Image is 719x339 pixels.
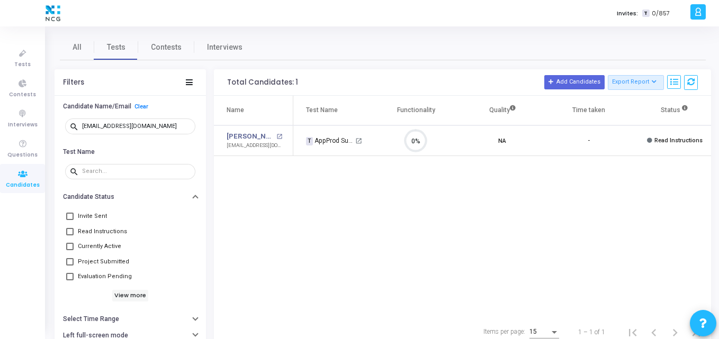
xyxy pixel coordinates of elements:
[14,60,31,69] span: Tests
[78,240,121,253] span: Currently Active
[654,137,703,144] span: Read Instructions
[572,104,605,116] div: Time taken
[276,134,282,140] mat-icon: open_in_new
[69,167,82,176] mat-icon: search
[207,42,242,53] span: Interviews
[63,78,84,87] div: Filters
[459,96,545,125] th: Quality
[608,75,664,90] button: Export Report
[373,96,459,125] th: Functionality
[63,193,114,201] h6: Candidate Status
[6,181,40,190] span: Candidates
[617,9,638,18] label: Invites:
[55,311,206,327] button: Select Time Range
[642,10,649,17] span: T
[55,189,206,205] button: Candidate Status
[82,168,191,175] input: Search...
[227,104,244,116] div: Name
[227,78,298,87] div: Total Candidates: 1
[529,328,537,335] span: 15
[112,290,149,301] h6: View more
[9,90,36,99] span: Contests
[588,136,590,145] div: -
[78,255,129,268] span: Project Submitted
[78,225,127,238] span: Read Instructions
[227,142,282,150] div: [EMAIL_ADDRESS][DOMAIN_NAME]
[134,103,148,110] a: Clear
[498,135,506,146] span: NA
[8,121,38,130] span: Interviews
[652,9,670,18] span: 0/857
[306,137,313,145] span: T
[7,151,38,160] span: Questions
[55,98,206,115] button: Candidate Name/EmailClear
[227,131,274,142] a: [PERSON_NAME]
[483,327,525,336] div: Items per page:
[73,42,82,53] span: All
[78,210,107,223] span: Invite Sent
[82,123,191,130] input: Search...
[578,327,605,337] div: 1 – 1 of 1
[306,136,354,145] div: AppProd Support_NCG_L3
[63,315,119,323] h6: Select Time Range
[43,3,63,24] img: logo
[529,328,559,336] mat-select: Items per page:
[63,148,95,156] h6: Test Name
[293,96,373,125] th: Test Name
[78,270,132,283] span: Evaluation Pending
[63,103,131,111] h6: Candidate Name/Email
[55,143,206,160] button: Test Name
[107,42,125,53] span: Tests
[544,75,605,89] button: Add Candidates
[632,96,718,125] th: Status
[69,122,82,131] mat-icon: search
[151,42,182,53] span: Contests
[355,138,362,144] mat-icon: open_in_new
